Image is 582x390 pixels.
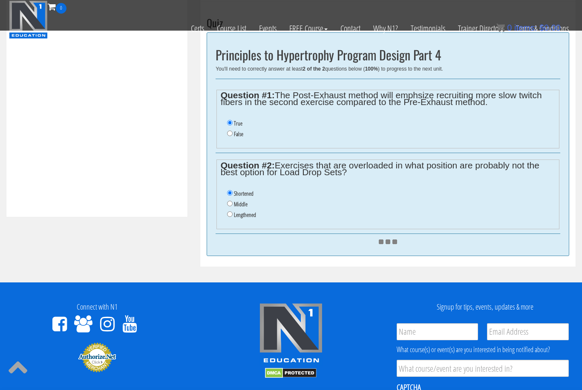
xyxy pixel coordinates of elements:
bdi: 0.00 [539,23,561,32]
input: What course/event are you interested in? [397,360,569,377]
label: Shortened [234,190,254,197]
img: n1-edu-logo [259,303,323,366]
a: Events [253,14,283,43]
label: Middle [234,201,248,208]
span: $ [539,23,544,32]
a: Contact [334,14,367,43]
img: DMCA.com Protection Status [265,368,317,378]
h4: Signup for tips, events, updates & more [395,303,576,311]
a: Course List [210,14,253,43]
b: 2 of the 2 [303,66,325,72]
strong: Question #1: [221,90,275,100]
label: True [234,120,242,127]
a: Certs [184,14,210,43]
label: Lengthened [234,211,256,218]
a: FREE Course [283,14,334,43]
b: 100% [365,66,378,72]
legend: Exercises that are overloaded in what position are probably not the best option for Load Drop Sets? [221,162,556,176]
div: What course(s) or event(s) are you interested in being notified about? [397,344,569,355]
span: 0 [507,23,512,32]
img: Authorize.Net Merchant - Click to Verify [78,342,116,373]
h2: Principles to Hypertrophy Program Design Part 4 [216,48,560,62]
h4: Connect with N1 [6,303,187,311]
a: Trainer Directory [452,14,510,43]
a: 0 [48,1,66,12]
a: Testimonials [404,14,452,43]
legend: The Post-Exhaust method will emphsize recruiting more slow twitch fibers in the second exercise c... [221,92,556,105]
div: You'll need to correctly answer at least questions below ( ) to progress to the next unit. [216,66,560,72]
input: Email Address [487,323,569,340]
a: Terms & Conditions [510,14,575,43]
label: False [234,131,243,137]
a: Why N1? [367,14,404,43]
input: Name [397,323,478,340]
span: 0 [56,3,66,14]
img: ajax_loader.gif [379,239,397,244]
a: 0 items: $0.00 [496,23,561,32]
img: icon11.png [496,23,505,32]
strong: Question #2: [221,160,275,170]
img: n1-education [9,0,48,39]
span: items: [514,23,537,32]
